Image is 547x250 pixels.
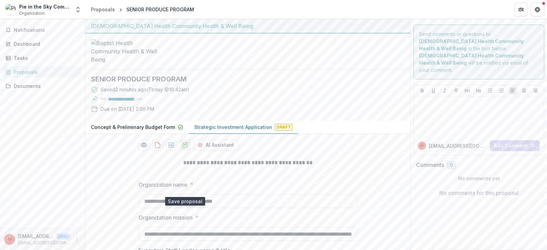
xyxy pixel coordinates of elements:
[439,189,519,197] p: No comments for this proposal
[419,38,524,51] strong: [DEMOGRAPHIC_DATA] Health Community Health & Well Being
[19,10,45,16] span: Organization
[14,82,77,90] div: Documents
[193,140,238,150] button: AI Assistant
[179,140,190,150] button: download-proposal
[531,3,544,16] button: Get Help
[194,123,272,131] p: Strategic Investment Application
[418,87,426,95] button: Bold
[166,140,177,150] button: download-proposal
[3,52,82,64] a: Tasks
[138,181,187,189] p: Organization name
[5,4,16,15] img: Pie in the Sky Community Alliance
[486,87,494,95] button: Bullet List
[91,22,405,30] div: [DEMOGRAPHIC_DATA] Health Community Health & Well Being
[520,87,528,95] button: Align Center
[3,66,82,78] a: Proposals
[429,87,438,95] button: Underline
[416,162,444,168] h2: Comments
[14,27,80,33] span: Notifications
[450,162,453,168] span: 0
[463,87,471,95] button: Heading 1
[452,87,460,95] button: Strike
[101,97,106,102] p: 75 %
[73,235,81,244] button: More
[419,53,524,66] strong: [DEMOGRAPHIC_DATA] Health Community Health & Well Being
[91,75,394,83] h2: SENIOR PRODUCE PROGRAM
[18,233,53,240] p: [EMAIL_ADDRESS][DOMAIN_NAME]
[14,68,77,76] div: Proposals
[421,144,424,147] div: melissa1965@gmail.com
[429,142,487,149] p: [EMAIL_ADDRESS][DOMAIN_NAME]
[497,87,506,95] button: Ordered List
[101,86,189,93] div: Saved 2 minutes ago ( Today @ 10:42am )
[18,240,70,246] p: [EMAIL_ADDRESS][DOMAIN_NAME]
[91,6,115,13] div: Proposals
[138,140,149,150] button: Preview e465bd55-5895-44d7-8191-8aca4a82d519-1.pdf
[91,39,159,64] img: Baptist Health Community Health & Well Being
[3,80,82,92] a: Documents
[275,124,293,131] span: Draft
[14,40,77,48] div: Dashboard
[509,87,517,95] button: Align Left
[14,54,77,62] div: Tasks
[19,3,70,10] div: Pie in the Sky Community Alliance
[416,175,542,182] p: No comments yet
[475,87,483,95] button: Heading 2
[56,233,70,239] p: User
[441,87,449,95] button: Italicize
[413,25,544,79] div: Send comments or questions to in the box below. will be notified via email of your comment.
[88,4,197,14] nav: breadcrumb
[126,6,194,13] div: SENIOR PRODUCE PROGRAM
[152,140,163,150] button: download-proposal
[91,123,175,131] p: Concept & Preliminary Budget Form
[531,87,539,95] button: Align Right
[88,4,118,14] a: Proposals
[73,3,83,16] button: Open entity switcher
[101,105,154,113] p: Due on [DATE] 2:00 PM
[3,38,82,50] a: Dashboard
[490,140,540,151] button: Add Comment
[3,25,82,36] button: Notifications
[8,237,12,241] div: melissa1965@gmail.com
[138,213,192,222] p: Organization mission
[514,3,528,16] button: Partners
